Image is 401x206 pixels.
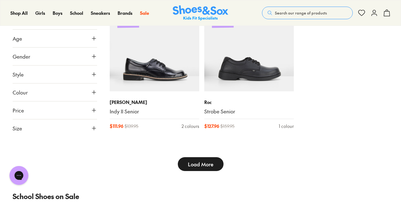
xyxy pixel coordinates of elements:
div: 1 colour [279,123,294,129]
span: Load More [188,160,213,168]
span: $ 127.96 [204,123,219,129]
a: Free Shipping20% Off [204,2,294,91]
button: Style [13,66,97,83]
p: School Shoes on Sale [13,191,388,202]
a: Sneakers [91,10,110,16]
a: Shoes & Sox [173,5,228,21]
span: Size [13,124,22,132]
a: Free Shipping20% Off [110,2,199,91]
a: Girls [35,10,45,16]
p: [PERSON_NAME] [110,99,199,106]
a: Sale [140,10,149,16]
span: Gender [13,53,30,60]
span: Price [13,106,24,114]
button: Gender [13,48,97,65]
iframe: Gorgias live chat messenger [6,164,32,187]
p: Roc [204,99,294,106]
a: Shop All [10,10,28,16]
div: 2 colours [182,123,199,129]
a: Indy II Senior [110,108,199,115]
a: Boys [53,10,62,16]
button: Load More [178,157,224,171]
span: Search our range of products [275,10,327,16]
span: Style [13,71,24,78]
a: School [70,10,83,16]
button: Size [13,119,97,137]
span: Colour [13,89,28,96]
span: Age [13,35,22,42]
span: $ 111.96 [110,123,123,129]
button: Price [13,101,97,119]
button: Search our range of products [262,7,353,19]
img: SNS_Logo_Responsive.svg [173,5,228,21]
button: Colour [13,83,97,101]
button: Age [13,30,97,47]
span: $ 159.95 [220,123,235,129]
a: Strobe Senior [204,108,294,115]
span: $ 139.95 [125,123,138,129]
a: Brands [118,10,132,16]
